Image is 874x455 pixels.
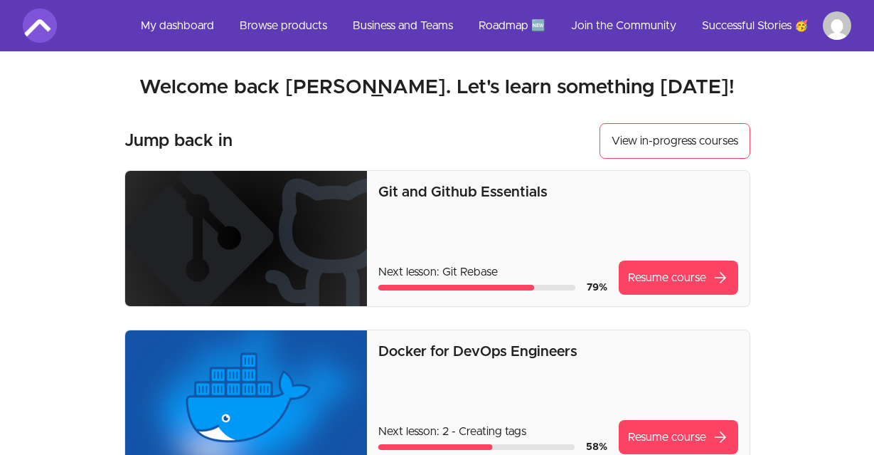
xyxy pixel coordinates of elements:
[619,420,738,454] a: Resume coursearrow_forward
[467,9,557,43] a: Roadmap 🆕
[23,75,851,100] h2: Welcome back [PERSON_NAME]. Let's learn something [DATE]!
[586,442,607,452] span: 58 %
[378,285,575,291] div: Course progress
[378,342,737,362] p: Docker for DevOps Engineers
[823,11,851,40] img: Profile image for Subramanian Balagopalan
[129,9,851,43] nav: Main
[599,123,750,159] a: View in-progress courses
[587,283,607,293] span: 79 %
[712,429,729,446] span: arrow_forward
[125,171,368,306] img: Product image for Git and Github Essentials
[691,9,820,43] a: Successful Stories 🥳
[129,9,225,43] a: My dashboard
[378,182,737,202] p: Git and Github Essentials
[619,261,738,295] a: Resume coursearrow_forward
[23,9,57,43] img: Amigoscode logo
[124,130,233,152] h3: Jump back in
[378,263,607,281] p: Next lesson: Git Rebase
[341,9,464,43] a: Business and Teams
[378,444,574,450] div: Course progress
[560,9,688,43] a: Join the Community
[228,9,339,43] a: Browse products
[378,423,607,440] p: Next lesson: 2 - Creating tags
[712,269,729,286] span: arrow_forward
